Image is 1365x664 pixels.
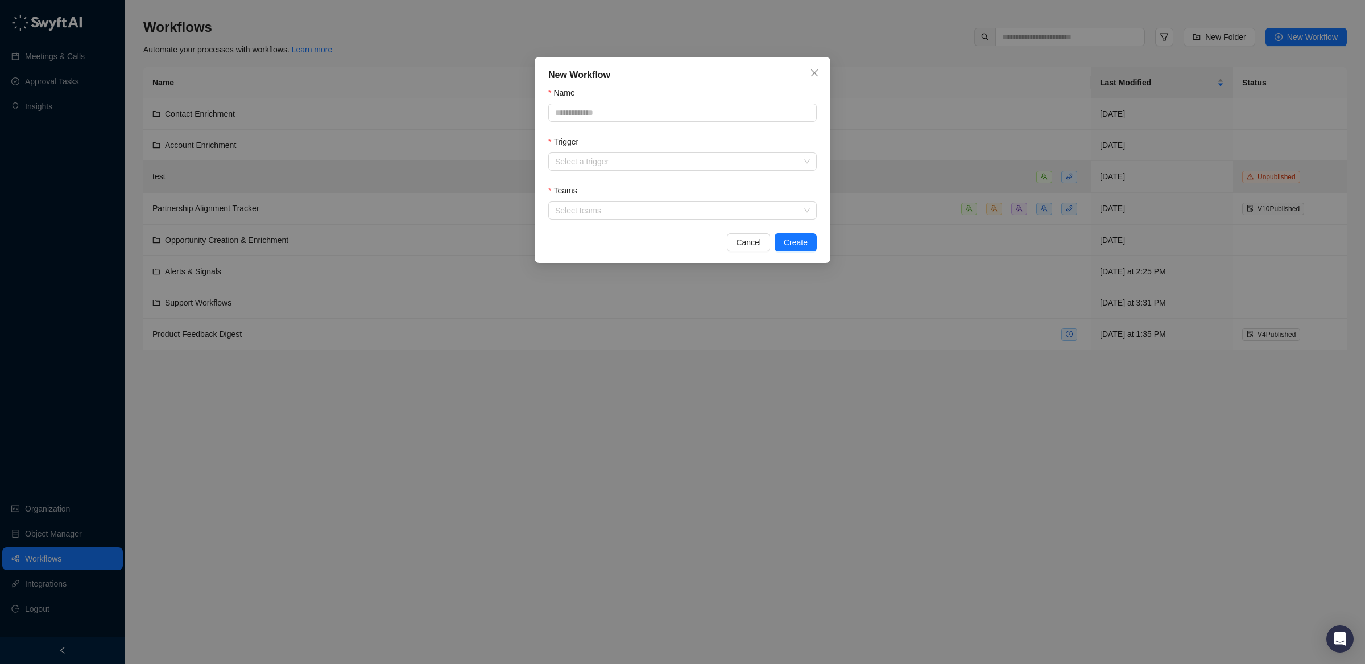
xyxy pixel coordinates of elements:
[548,184,585,197] label: Teams
[736,236,761,249] span: Cancel
[548,135,586,148] label: Trigger
[805,64,824,82] button: Close
[784,236,808,249] span: Create
[810,68,819,77] span: close
[775,233,817,251] button: Create
[548,68,817,82] div: New Workflow
[548,104,817,122] input: Name
[548,86,583,99] label: Name
[727,233,770,251] button: Cancel
[1326,625,1354,653] div: Open Intercom Messenger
